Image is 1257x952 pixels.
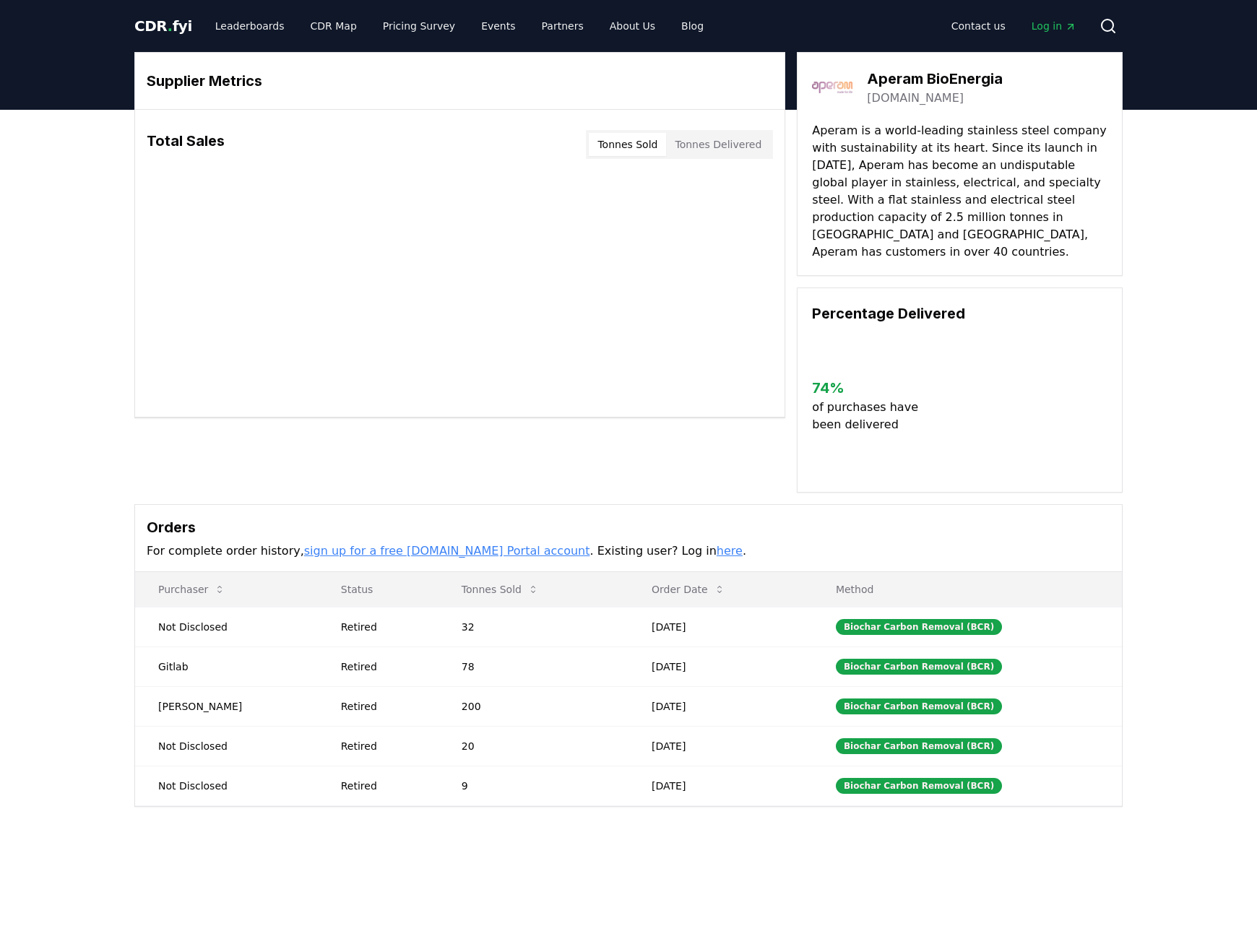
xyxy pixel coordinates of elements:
[135,726,318,766] td: Not Disclosed
[1032,19,1076,33] span: Log in
[341,699,427,714] div: Retired
[640,575,737,604] button: Order Date
[304,544,590,558] a: sign up for a free [DOMAIN_NAME] Portal account
[530,13,595,39] a: Partners
[836,738,1002,754] div: Biochar Carbon Removal (BCR)
[940,13,1017,39] a: Contact us
[135,607,318,646] td: Not Disclosed
[168,17,173,35] span: .
[341,739,427,753] div: Retired
[867,68,1003,90] h3: Aperam BioEnergia
[134,17,192,35] span: CDR fyi
[836,778,1002,794] div: Biochar Carbon Removal (BCR)
[450,575,550,604] button: Tonnes Sold
[836,659,1002,675] div: Biochar Carbon Removal (BCR)
[628,726,813,766] td: [DATE]
[812,377,930,399] h3: 74 %
[824,582,1110,597] p: Method
[147,575,237,604] button: Purchaser
[836,619,1002,635] div: Biochar Carbon Removal (BCR)
[204,13,715,39] nav: Main
[439,726,628,766] td: 20
[589,133,666,156] button: Tonnes Sold
[371,13,467,39] a: Pricing Survey
[134,16,192,36] a: CDR.fyi
[439,686,628,726] td: 200
[439,646,628,686] td: 78
[135,686,318,726] td: [PERSON_NAME]
[812,122,1107,261] p: Aperam is a world-leading stainless steel company with sustainability at its heart. Since its lau...
[867,90,964,107] a: [DOMAIN_NAME]
[135,646,318,686] td: Gitlab
[147,70,773,92] h3: Supplier Metrics
[628,766,813,805] td: [DATE]
[147,130,225,159] h3: Total Sales
[628,607,813,646] td: [DATE]
[135,766,318,805] td: Not Disclosed
[147,516,1110,538] h3: Orders
[836,698,1002,714] div: Biochar Carbon Removal (BCR)
[670,13,715,39] a: Blog
[717,544,743,558] a: here
[439,766,628,805] td: 9
[940,13,1088,39] nav: Main
[812,67,852,108] img: Aperam BioEnergia-logo
[329,582,427,597] p: Status
[341,620,427,634] div: Retired
[666,133,770,156] button: Tonnes Delivered
[299,13,368,39] a: CDR Map
[204,13,296,39] a: Leaderboards
[341,659,427,674] div: Retired
[147,542,1110,560] p: For complete order history, . Existing user? Log in .
[628,686,813,726] td: [DATE]
[628,646,813,686] td: [DATE]
[598,13,667,39] a: About Us
[812,303,1107,324] h3: Percentage Delivered
[1020,13,1088,39] a: Log in
[470,13,527,39] a: Events
[439,607,628,646] td: 32
[341,779,427,793] div: Retired
[812,399,930,433] p: of purchases have been delivered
